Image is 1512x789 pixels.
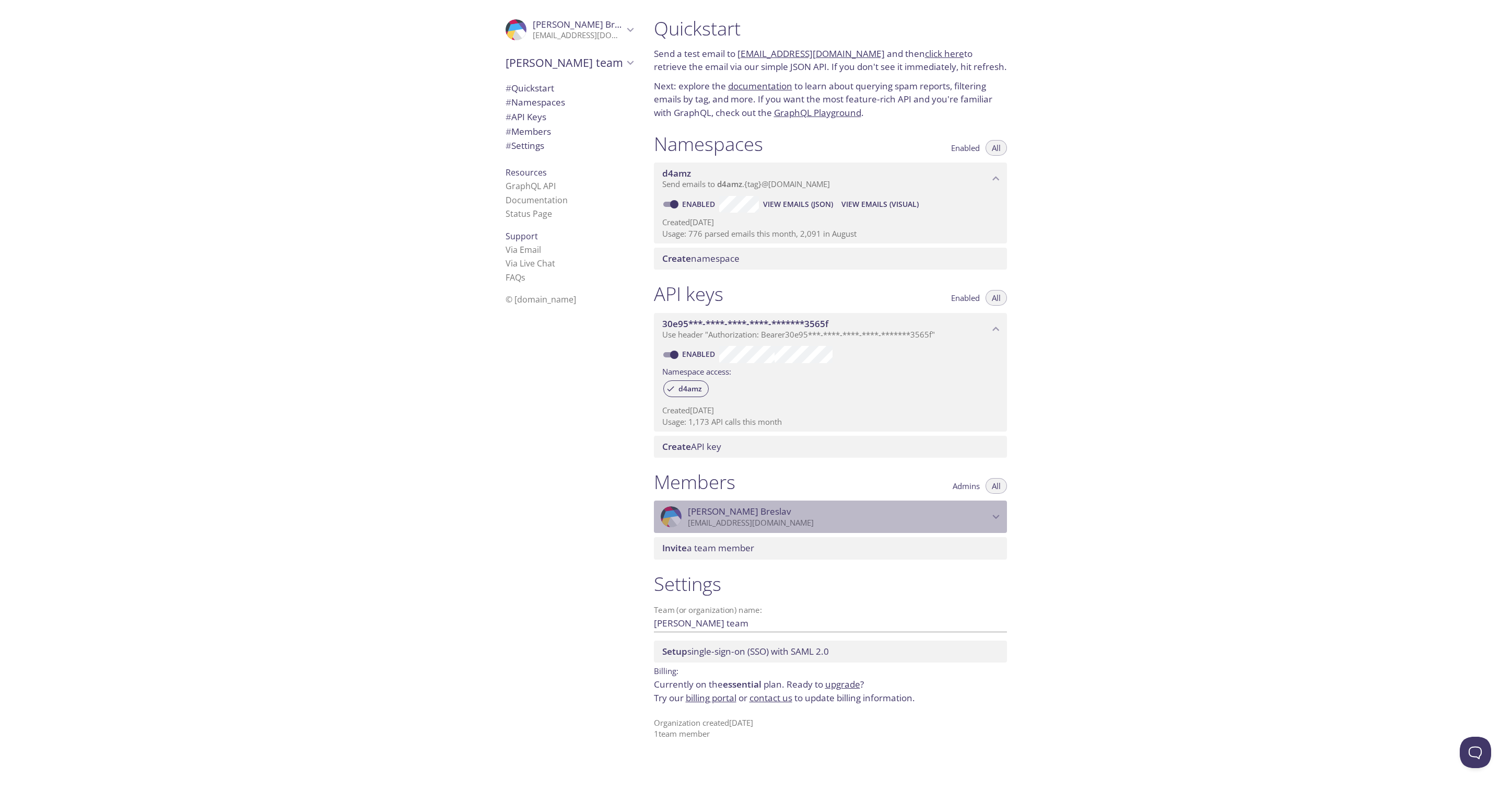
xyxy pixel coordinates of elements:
a: GraphQL API [506,180,556,192]
span: # [506,111,511,123]
span: namespace [662,252,740,264]
span: d4amz [717,179,742,189]
span: Create [662,252,691,264]
span: © [DOMAIN_NAME] [506,294,576,305]
span: # [506,82,511,94]
a: Enabled [681,349,719,359]
p: Next: explore the to learn about querying spam reports, filtering emails by tag, and more. If you... [654,79,1007,120]
span: API Keys [506,111,546,123]
p: Billing: [654,663,1007,678]
p: [EMAIL_ADDRESS][DOMAIN_NAME] [688,518,989,528]
a: click here [925,48,964,60]
h1: Quickstart [654,17,1007,40]
span: Invite [662,542,687,554]
span: Members [506,125,551,137]
a: Status Page [506,208,552,219]
button: All [986,290,1007,306]
button: Enabled [945,140,986,156]
span: # [506,125,511,137]
span: d4amz [662,167,691,179]
p: Currently on the plan. [654,678,1007,704]
a: GraphQL Playground [774,107,861,119]
div: Invite a team member [654,537,1007,559]
div: Create namespace [654,248,1007,270]
div: Simon Breslav [654,501,1007,533]
a: FAQ [506,272,525,283]
span: Quickstart [506,82,554,94]
button: Admins [946,478,986,494]
button: View Emails (JSON) [759,196,837,213]
div: d4amz namespace [654,163,1007,195]
p: Send a test email to and then to retrieve the email via our simple JSON API. If you don't see it ... [654,47,1007,74]
div: Setup SSO [654,641,1007,663]
span: Settings [506,140,544,152]
span: Resources [506,167,547,178]
span: [PERSON_NAME] Breslav [533,18,636,30]
button: All [986,478,1007,494]
div: Create API Key [654,436,1007,458]
p: Usage: 1,173 API calls this month [662,416,999,427]
button: Enabled [945,290,986,306]
span: d4amz [672,384,708,393]
span: Ready to ? [787,678,864,690]
label: Namespace access: [662,363,731,378]
a: documentation [728,80,792,92]
p: Created [DATE] [662,405,999,416]
span: Setup [662,645,687,657]
a: contact us [749,692,792,704]
span: # [506,96,511,108]
a: Via Email [506,244,541,256]
a: Via Live Chat [506,258,555,269]
p: Created [DATE] [662,217,999,228]
span: single-sign-on (SSO) with SAML 2.0 [662,645,829,657]
div: Namespaces [497,95,641,110]
h1: API keys [654,282,723,306]
iframe: Help Scout Beacon - Open [1460,737,1491,768]
span: essential [723,678,761,690]
div: Simon's team [497,49,641,76]
p: Usage: 776 parsed emails this month, 2,091 in August [662,228,999,239]
div: d4amz [663,380,709,397]
label: Team (or organization) name: [654,606,763,614]
h1: Settings [654,572,1007,596]
span: View Emails (Visual) [841,198,919,211]
span: Send emails to . {tag} @[DOMAIN_NAME] [662,179,830,189]
h1: Members [654,470,735,494]
span: Namespaces [506,96,565,108]
span: Try our or to update billing information. [654,692,915,704]
div: Team Settings [497,138,641,153]
div: Quickstart [497,81,641,96]
span: s [521,272,525,283]
div: Simon Breslav [497,13,641,47]
span: a team member [662,542,754,554]
div: API Keys [497,110,641,124]
a: [EMAIL_ADDRESS][DOMAIN_NAME] [737,48,885,60]
a: Documentation [506,194,568,206]
span: Create [662,440,691,452]
span: # [506,140,511,152]
span: [PERSON_NAME] Breslav [688,506,791,517]
span: View Emails (JSON) [763,198,833,211]
span: [PERSON_NAME] team [506,55,624,70]
a: Enabled [681,199,719,209]
p: Organization created [DATE] 1 team member [654,717,1007,740]
span: Support [506,230,538,242]
h1: Namespaces [654,132,763,156]
button: All [986,140,1007,156]
p: [EMAIL_ADDRESS][DOMAIN_NAME] [533,30,624,41]
div: Members [497,124,641,139]
span: API key [662,440,721,452]
a: upgrade [825,678,860,690]
a: billing portal [686,692,736,704]
button: View Emails (Visual) [837,196,923,213]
